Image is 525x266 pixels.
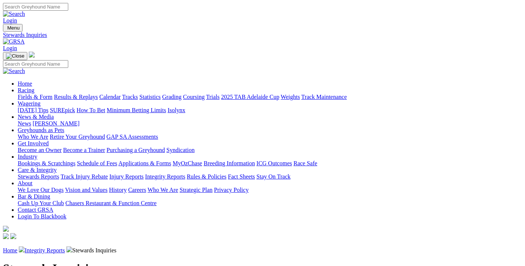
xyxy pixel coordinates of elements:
div: Wagering [18,107,522,114]
a: Bookings & Scratchings [18,160,75,166]
div: News & Media [18,120,522,127]
div: Racing [18,94,522,100]
a: Trials [206,94,220,100]
img: GRSA [3,38,25,45]
div: Industry [18,160,522,167]
a: Stewards Reports [18,173,59,180]
a: How To Bet [77,107,106,113]
img: Close [6,53,24,59]
a: Industry [18,153,37,160]
a: Calendar [99,94,121,100]
a: Racing [18,87,34,93]
a: Tracks [122,94,138,100]
a: Results & Replays [54,94,98,100]
a: About [18,180,32,186]
img: Search [3,11,25,17]
a: Privacy Policy [214,187,249,193]
img: logo-grsa-white.png [3,226,9,232]
a: Fields & Form [18,94,52,100]
a: Coursing [183,94,205,100]
a: News [18,120,31,127]
a: Applications & Forms [118,160,171,166]
button: Toggle navigation [3,24,23,32]
a: Injury Reports [109,173,144,180]
a: Track Injury Rebate [61,173,108,180]
img: logo-grsa-white.png [29,52,35,58]
div: Care & Integrity [18,173,522,180]
a: Become an Owner [18,147,62,153]
a: Greyhounds as Pets [18,127,64,133]
div: Get Involved [18,147,522,153]
a: Login [3,45,17,51]
a: Schedule of Fees [77,160,117,166]
a: Rules & Policies [187,173,227,180]
a: Login To Blackbook [18,213,66,220]
a: Stay On Track [256,173,290,180]
img: facebook.svg [3,233,9,239]
p: Stewards Inquiries [3,246,522,254]
a: Integrity Reports [25,247,65,253]
a: Strategic Plan [180,187,213,193]
a: Syndication [166,147,194,153]
a: GAP SA Assessments [107,134,158,140]
a: Fact Sheets [228,173,255,180]
a: Statistics [139,94,161,100]
a: Weights [281,94,300,100]
a: Track Maintenance [301,94,347,100]
a: Home [3,247,17,253]
a: Retire Your Greyhound [50,134,105,140]
div: Bar & Dining [18,200,522,207]
a: Care & Integrity [18,167,57,173]
a: Who We Are [148,187,178,193]
button: Toggle navigation [3,52,27,60]
a: 2025 TAB Adelaide Cup [221,94,279,100]
a: We Love Our Dogs [18,187,63,193]
a: Isolynx [167,107,185,113]
a: ICG Outcomes [256,160,292,166]
a: MyOzChase [173,160,202,166]
a: Integrity Reports [145,173,185,180]
a: Become a Trainer [63,147,105,153]
img: chevron-right.svg [66,246,72,252]
span: Menu [7,25,20,31]
a: Race Safe [293,160,317,166]
a: Login [3,17,17,24]
a: Careers [128,187,146,193]
a: Purchasing a Greyhound [107,147,165,153]
a: Who We Are [18,134,48,140]
img: chevron-right.svg [19,246,25,252]
a: Home [18,80,32,87]
a: Chasers Restaurant & Function Centre [65,200,156,206]
a: Stewards Inquiries [3,32,522,38]
img: twitter.svg [10,233,16,239]
a: News & Media [18,114,54,120]
input: Search [3,3,68,11]
a: Minimum Betting Limits [107,107,166,113]
div: Greyhounds as Pets [18,134,522,140]
a: Cash Up Your Club [18,200,64,206]
img: Search [3,68,25,75]
a: Contact GRSA [18,207,53,213]
a: History [109,187,127,193]
a: SUREpick [50,107,75,113]
a: Bar & Dining [18,193,50,200]
input: Search [3,60,68,68]
a: Get Involved [18,140,49,146]
a: Breeding Information [204,160,255,166]
a: Wagering [18,100,41,107]
div: About [18,187,522,193]
a: [DATE] Tips [18,107,48,113]
a: [PERSON_NAME] [32,120,79,127]
a: Vision and Values [65,187,107,193]
a: Grading [162,94,182,100]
